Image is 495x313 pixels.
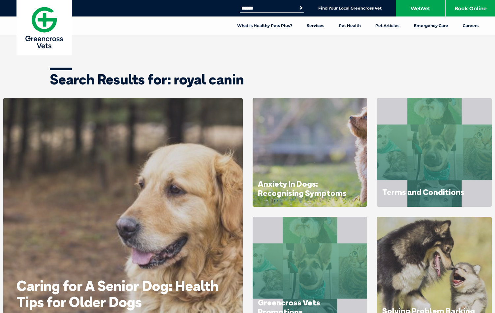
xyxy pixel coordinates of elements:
[230,16,299,35] a: What is Healthy Pets Plus?
[455,16,486,35] a: Careers
[50,73,446,86] h1: Search Results for: royal canin
[382,187,464,197] a: Terms and Conditions
[318,6,382,11] a: Find Your Local Greencross Vet
[299,16,331,35] a: Services
[16,277,219,310] a: Caring for A Senior Dog: Health Tips for Older Dogs
[331,16,368,35] a: Pet Health
[258,179,347,207] a: Anxiety In Dogs: Recognising Symptoms and How to Help
[407,16,455,35] a: Emergency Care
[368,16,407,35] a: Pet Articles
[298,5,304,11] button: Search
